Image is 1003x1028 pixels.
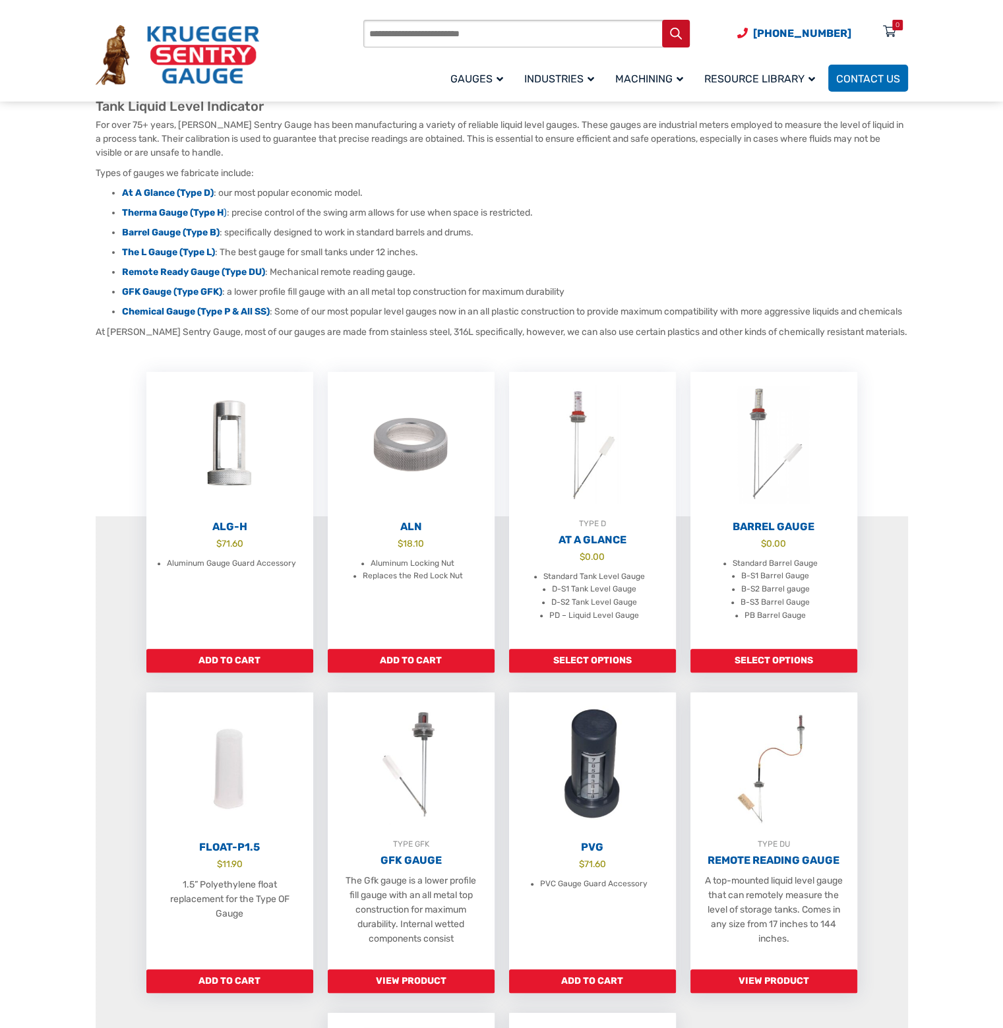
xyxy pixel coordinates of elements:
bdi: 18.10 [398,538,424,549]
img: Barrel Gauge [690,372,857,517]
a: Gauges [442,63,516,94]
li: Replaces the Red Lock Nut [363,570,463,583]
p: For over 75+ years, [PERSON_NAME] Sentry Gauge has been manufacturing a variety of reliable liqui... [96,118,908,160]
p: Types of gauges we fabricate include: [96,166,908,180]
h2: Remote Reading Gauge [690,854,857,867]
h2: Tank Liquid Level Indicator [96,98,908,115]
a: Float-P1.5 $11.90 1.5” Polyethylene float replacement for the Type OF Gauge [146,692,313,969]
span: $ [217,859,222,869]
p: A top-mounted liquid level gauge that can remotely measure the level of storage tanks. Comes in a... [704,874,844,946]
li: : our most popular economic model. [122,187,908,200]
a: Add to cart: “Barrel Gauge” [690,649,857,673]
span: Resource Library [704,73,815,85]
p: At [PERSON_NAME] Sentry Gauge, most of our gauges are made from stainless steel, 316L specificall... [96,325,908,339]
a: Add to cart: “At A Glance” [509,649,676,673]
p: 1.5” Polyethylene float replacement for the Type OF Gauge [160,878,300,921]
li: : precise control of the swing arm allows for use when space is restricted. [122,206,908,220]
li: Standard Tank Level Gauge [543,570,645,584]
img: At A Glance [509,372,676,517]
a: The L Gauge (Type L) [122,247,215,258]
a: Barrel Gauge $0.00 Standard Barrel Gauge B-S1 Barrel Gauge B-S2 Barrel gauge B-S3 Barrel Gauge PB... [690,372,857,649]
a: TYPE DAt A Glance $0.00 Standard Tank Level Gauge D-S1 Tank Level Gauge D-S2 Tank Level Gauge PD ... [509,372,676,649]
li: : specifically designed to work in standard barrels and drums. [122,226,908,239]
a: At A Glance (Type D) [122,187,214,198]
a: Add to cart: “ALN” [328,649,495,673]
p: The Gfk gauge is a lower profile fill gauge with an all metal top construction for maximum durabi... [341,874,481,946]
img: Krueger Sentry Gauge [96,25,259,86]
h2: GFK Gauge [328,854,495,867]
bdi: 11.90 [217,859,243,869]
a: Read more about “Remote Reading Gauge” [690,969,857,993]
div: TYPE GFK [328,837,495,851]
li: Aluminum Gauge Guard Accessory [167,557,296,570]
a: Industries [516,63,607,94]
a: Chemical Gauge (Type P & All SS) [122,306,270,317]
h2: Float-P1.5 [146,841,313,854]
img: Remote Reading Gauge [690,692,857,837]
li: Aluminum Locking Nut [371,557,454,570]
span: Contact Us [836,73,900,85]
span: $ [579,859,584,869]
img: PVG [509,692,676,837]
img: ALG-OF [146,372,313,517]
a: TYPE GFKGFK Gauge The Gfk gauge is a lower profile fill gauge with an all metal top construction ... [328,692,495,969]
a: PVG $71.60 PVC Gauge Guard Accessory [509,692,676,969]
li: PD – Liquid Level Gauge [549,609,639,622]
div: TYPE D [509,517,676,530]
a: Add to cart: “PVG” [509,969,676,993]
a: Read more about “GFK Gauge” [328,969,495,993]
a: ALN $18.10 Aluminum Locking Nut Replaces the Red Lock Nut [328,372,495,649]
span: Machining [615,73,683,85]
span: [PHONE_NUMBER] [753,27,851,40]
li: Standard Barrel Gauge [733,557,818,570]
li: B-S3 Barrel Gauge [741,596,810,609]
img: Float-P1.5 [146,692,313,837]
h2: ALG-H [146,520,313,533]
h2: PVG [509,841,676,854]
li: B-S2 Barrel gauge [741,583,810,596]
li: : The best gauge for small tanks under 12 inches. [122,246,908,259]
span: Gauges [450,73,503,85]
bdi: 0.00 [761,538,786,549]
span: Industries [524,73,594,85]
div: TYPE DU [690,837,857,851]
span: $ [398,538,403,549]
a: Add to cart: “ALG-H” [146,649,313,673]
span: $ [216,538,222,549]
li: D-S1 Tank Level Gauge [552,583,636,596]
bdi: 0.00 [580,551,605,562]
a: Therma Gauge (Type H) [122,207,227,218]
img: GFK Gauge [328,692,495,837]
li: : Some of our most popular level gauges now in an all plastic construction to provide maximum com... [122,305,908,318]
a: Add to cart: “Float-P1.5” [146,969,313,993]
bdi: 71.60 [216,538,243,549]
a: Phone Number (920) 434-8860 [737,25,851,42]
a: Barrel Gauge (Type B) [122,227,220,238]
a: GFK Gauge (Type GFK) [122,286,222,297]
h2: At A Glance [509,533,676,547]
li: B-S1 Barrel Gauge [741,570,809,583]
li: PB Barrel Gauge [745,609,806,622]
li: PVC Gauge Guard Accessory [540,878,648,891]
li: : a lower profile fill gauge with an all metal top construction for maximum durability [122,286,908,299]
li: : Mechanical remote reading gauge. [122,266,908,279]
a: Contact Us [828,65,908,92]
a: ALG-H $71.60 Aluminum Gauge Guard Accessory [146,372,313,649]
img: ALN [328,372,495,517]
strong: Therma Gauge (Type H [122,207,224,218]
li: D-S2 Tank Level Gauge [551,596,637,609]
a: Resource Library [696,63,828,94]
span: $ [580,551,585,562]
span: $ [761,538,766,549]
h2: ALN [328,520,495,533]
div: 0 [896,20,899,30]
a: Machining [607,63,696,94]
a: Remote Ready Gauge (Type DU) [122,266,265,278]
bdi: 71.60 [579,859,606,869]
